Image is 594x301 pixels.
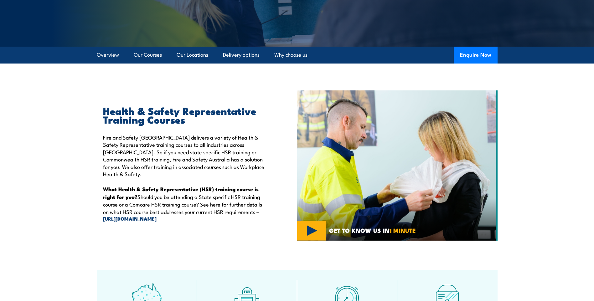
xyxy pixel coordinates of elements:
strong: What Health & Safety Representative (HSR) training course is right for you? [103,185,259,201]
p: Fire and Safety [GEOGRAPHIC_DATA] delivers a variety of Health & Safety Representative training c... [103,134,268,177]
a: Delivery options [223,47,260,63]
span: GET TO KNOW US IN [329,227,416,233]
a: Our Courses [134,47,162,63]
a: Why choose us [274,47,307,63]
a: Overview [97,47,119,63]
a: Our Locations [177,47,208,63]
button: Enquire Now [454,47,498,64]
img: Fire & Safety Australia deliver Health and Safety Representatives Training Courses – HSR Training [297,90,498,241]
p: Should you be attending a State specific HSR training course or a Comcare HSR training course? Se... [103,185,268,222]
strong: 1 MINUTE [390,226,416,235]
a: [URL][DOMAIN_NAME] [103,215,268,222]
h2: Health & Safety Representative Training Courses [103,106,268,124]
